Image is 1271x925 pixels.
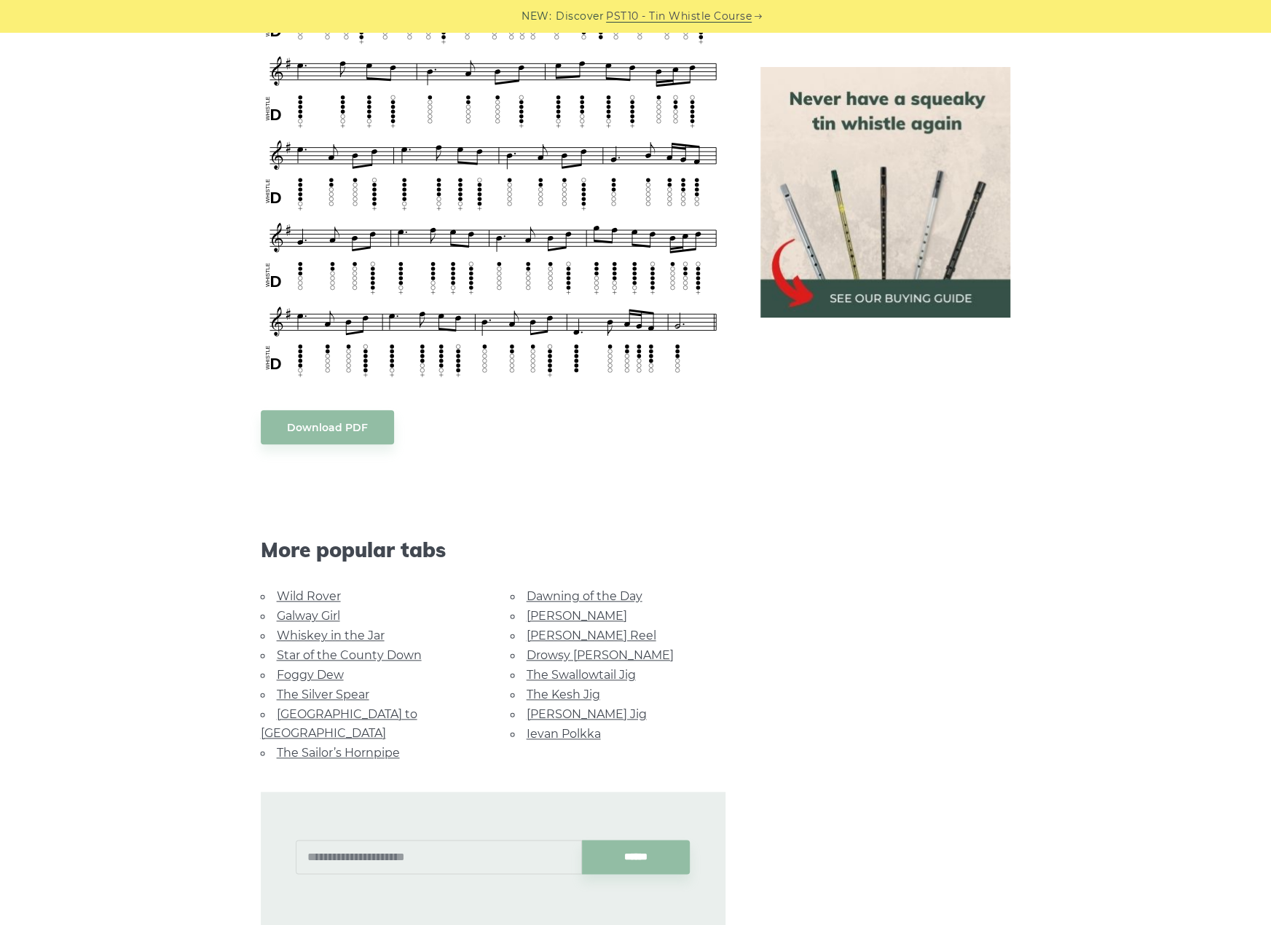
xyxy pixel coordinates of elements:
img: tin whistle buying guide [760,67,1011,318]
a: [PERSON_NAME] [527,609,627,623]
a: Whiskey in the Jar [277,629,385,642]
a: [PERSON_NAME] Reel [527,629,656,642]
span: More popular tabs [261,538,725,562]
a: Ievan Polkka [527,727,601,741]
a: The Sailor’s Hornpipe [277,746,400,760]
a: The Kesh Jig [527,688,600,701]
a: PST10 - Tin Whistle Course [606,8,752,25]
a: Galway Girl [277,609,340,623]
span: Discover [556,8,604,25]
a: Star of the County Down [277,648,422,662]
a: [GEOGRAPHIC_DATA] to [GEOGRAPHIC_DATA] [261,707,417,740]
a: Wild Rover [277,589,341,603]
a: Download PDF [261,410,394,444]
span: NEW: [522,8,551,25]
a: Foggy Dew [277,668,344,682]
a: Drowsy [PERSON_NAME] [527,648,674,662]
a: The Swallowtail Jig [527,668,636,682]
a: [PERSON_NAME] Jig [527,707,647,721]
a: Dawning of the Day [527,589,642,603]
a: The Silver Spear [277,688,369,701]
